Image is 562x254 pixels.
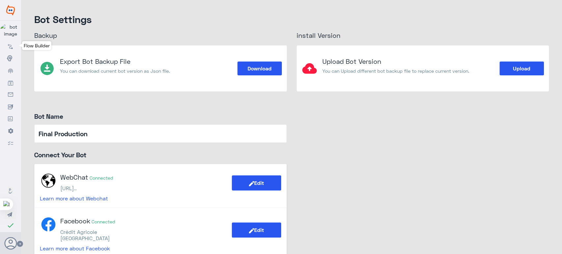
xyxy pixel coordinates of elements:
small: Connected [92,219,115,224]
span: Edit [249,180,264,186]
p: You can download current bot version as Json file. [60,67,170,74]
a: Learn more about Webchat [40,195,108,201]
img: Widebot Logo [6,5,15,15]
h4: Bot Settings [34,13,549,25]
button: Edit [232,175,281,190]
small: Connected [90,175,113,181]
span: Edit [249,227,264,233]
h3: Export Bot Backup File [60,58,170,65]
span: Flow Builder [24,43,50,48]
button: Download [237,62,282,75]
h4: WebChat [60,173,113,182]
a: Learn more about Facebook [40,245,110,251]
h4: Facebook [60,217,137,225]
i: check [7,221,14,229]
p: You can Upload different bot backup file to replace current version. [322,67,469,74]
h3: Backup [34,28,287,43]
h2: Connect Your Bot [34,151,287,159]
h3: Upload Bot Version [322,58,469,65]
button: Avatar [4,237,17,249]
button: Upload [499,62,544,75]
h3: install Version [297,28,549,43]
button: Edit [232,222,281,238]
label: Bot Name [34,111,287,121]
input: Final Production [34,124,287,143]
p: Crédit Agricole [GEOGRAPHIC_DATA] [60,229,137,241]
p: [URL].. [60,185,113,191]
